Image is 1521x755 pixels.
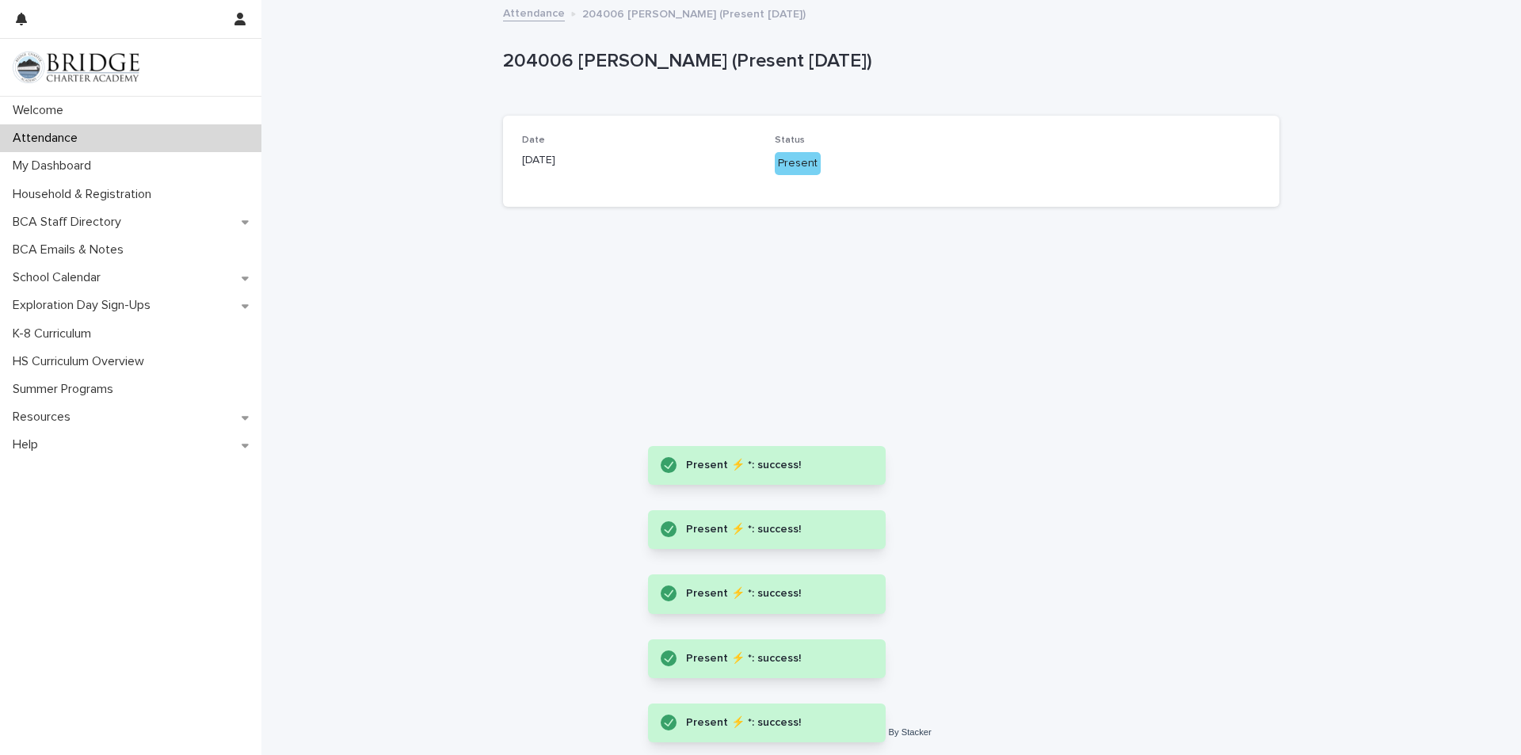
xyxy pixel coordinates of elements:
[6,270,113,285] p: School Calendar
[6,410,83,425] p: Resources
[13,51,139,83] img: V1C1m3IdTEidaUdm9Hs0
[503,50,1273,73] p: 204006 [PERSON_NAME] (Present [DATE])
[522,152,756,169] p: [DATE]
[686,456,854,475] div: Present ⚡ *: success!
[6,298,163,313] p: Exploration Day Sign-Ups
[775,135,805,145] span: Status
[6,103,76,118] p: Welcome
[851,727,931,737] a: Powered By Stacker
[6,354,157,369] p: HS Curriculum Overview
[6,131,90,146] p: Attendance
[686,649,854,669] div: Present ⚡ *: success!
[686,584,854,604] div: Present ⚡ *: success!
[6,382,126,397] p: Summer Programs
[503,3,565,21] a: Attendance
[686,520,854,540] div: Present ⚡ *: success!
[582,4,806,21] p: 204006 [PERSON_NAME] (Present [DATE])
[6,158,104,173] p: My Dashboard
[775,152,821,175] div: Present
[6,326,104,341] p: K-8 Curriculum
[6,215,134,230] p: BCA Staff Directory
[6,437,51,452] p: Help
[686,713,854,733] div: Present ⚡ *: success!
[6,242,136,257] p: BCA Emails & Notes
[6,187,164,202] p: Household & Registration
[522,135,545,145] span: Date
